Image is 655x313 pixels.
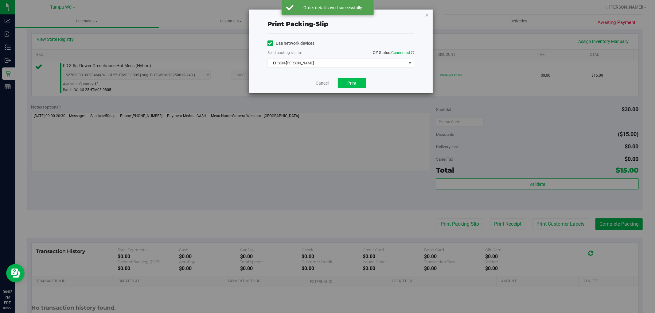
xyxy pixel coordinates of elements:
a: Cancel [316,80,329,86]
span: select [406,59,414,67]
span: QZ Status: [373,50,414,55]
span: Print packing-slip [267,20,328,28]
iframe: Resource center [6,264,25,282]
div: Order detail saved successfully [297,5,369,11]
span: EPSON-[PERSON_NAME] [268,59,406,67]
label: Use network devices [267,40,314,47]
button: Print [338,78,366,88]
span: Print [347,81,357,86]
span: Connected [391,50,410,55]
label: Send packing-slip to: [267,50,302,55]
